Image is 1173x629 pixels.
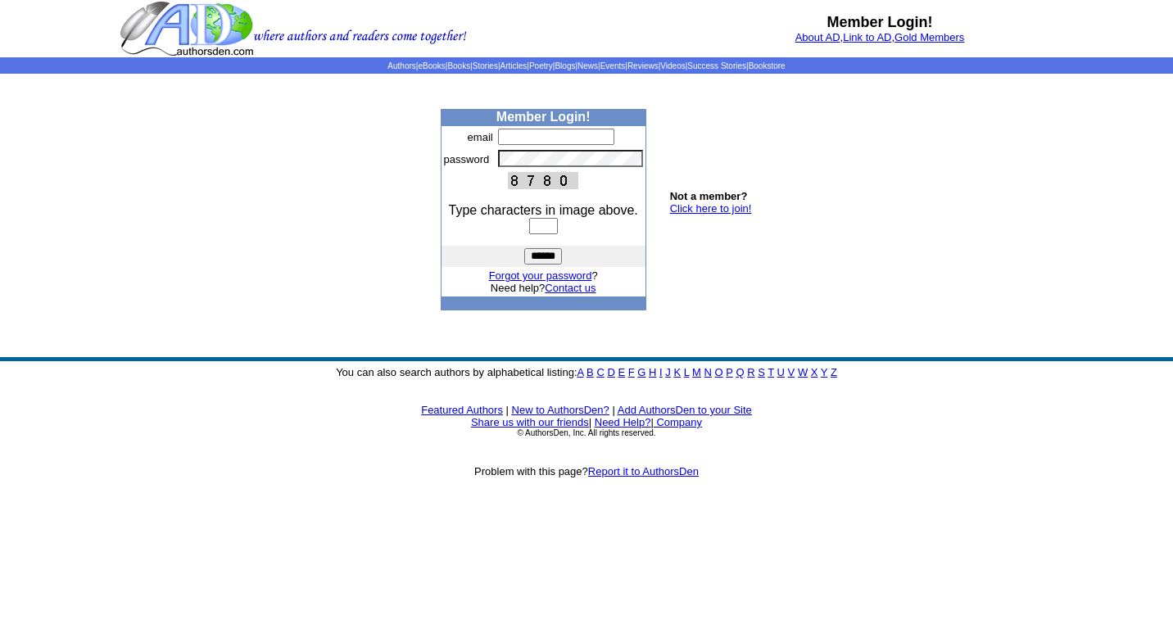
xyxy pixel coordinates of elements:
[589,416,591,428] font: |
[659,366,663,378] a: I
[600,61,626,70] a: Events
[627,61,659,70] a: Reviews
[687,61,746,70] a: Success Stories
[788,366,795,378] a: V
[768,366,774,378] a: T
[684,366,690,378] a: L
[665,366,671,378] a: J
[512,404,609,416] a: New to AuthorsDen?
[447,61,470,70] a: Books
[656,416,702,428] a: Company
[545,282,596,294] a: Contact us
[749,61,786,70] a: Bookstore
[529,61,553,70] a: Poetry
[496,110,591,124] b: Member Login!
[704,366,712,378] a: N
[506,404,509,416] font: |
[607,366,614,378] a: D
[623,155,636,168] img: npw-badge-icon-locked.svg
[623,132,636,145] img: npw-badge-icon-locked.svg
[474,465,699,477] font: Problem with this page?
[811,366,818,378] a: X
[508,172,578,189] img: This Is CAPTCHA Image
[726,366,732,378] a: P
[843,31,891,43] a: Link to AD
[491,282,596,294] font: Need help?
[777,366,785,378] a: U
[489,269,592,282] a: Forgot your password
[795,31,965,43] font: , ,
[473,61,498,70] a: Stories
[468,131,493,143] font: email
[795,31,840,43] a: About AD
[577,61,598,70] a: News
[831,366,837,378] a: Z
[692,366,701,378] a: M
[586,366,594,378] a: B
[500,61,528,70] a: Articles
[618,366,625,378] a: E
[827,14,933,30] b: Member Login!
[758,366,765,378] a: S
[588,465,699,477] a: Report it to AuthorsDen
[577,366,584,378] a: A
[387,61,785,70] span: | | | | | | | | | | | |
[555,61,575,70] a: Blogs
[336,366,837,378] font: You can also search authors by alphabetical listing:
[736,366,744,378] a: Q
[637,366,645,378] a: G
[618,404,752,416] a: Add AuthorsDen to your Site
[517,428,655,437] font: © AuthorsDen, Inc. All rights reserved.
[670,202,752,215] a: Click here to join!
[596,366,604,378] a: C
[894,31,964,43] a: Gold Members
[444,153,490,165] font: password
[449,203,638,217] font: Type characters in image above.
[747,366,754,378] a: R
[595,416,651,428] a: Need Help?
[421,404,503,416] a: Featured Authors
[821,366,827,378] a: Y
[649,366,656,378] a: H
[387,61,415,70] a: Authors
[673,366,681,378] a: K
[418,61,445,70] a: eBooks
[612,404,614,416] font: |
[670,190,748,202] b: Not a member?
[489,269,598,282] font: ?
[471,416,589,428] a: Share us with our friends
[715,366,723,378] a: O
[628,366,635,378] a: F
[650,416,702,428] font: |
[798,366,808,378] a: W
[660,61,685,70] a: Videos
